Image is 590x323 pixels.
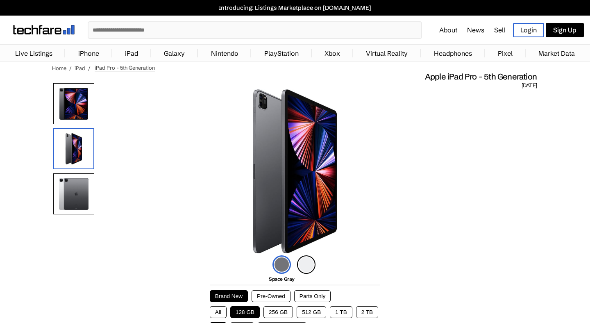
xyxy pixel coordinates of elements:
[439,26,457,34] a: About
[230,306,260,318] button: 128 GB
[53,173,94,214] img: Both
[297,255,315,274] img: silver-icon
[269,276,295,282] span: Space Gray
[88,65,91,71] span: /
[356,306,378,318] button: 2 TB
[75,65,85,71] a: iPad
[546,23,584,37] a: Sign Up
[53,83,94,124] img: iPad Pro (5th Generation)
[534,45,579,61] a: Market Data
[263,306,293,318] button: 256 GB
[260,45,303,61] a: PlayStation
[160,45,189,61] a: Galaxy
[210,306,227,318] button: All
[297,306,326,318] button: 512 GB
[121,45,142,61] a: iPad
[210,290,248,302] button: Brand New
[253,89,338,253] img: iPad Pro (5th Generation)
[52,65,66,71] a: Home
[69,65,72,71] span: /
[13,25,75,34] img: techfare logo
[11,45,57,61] a: Live Listings
[494,45,517,61] a: Pixel
[207,45,243,61] a: Nintendo
[430,45,476,61] a: Headphones
[320,45,344,61] a: Xbox
[425,71,537,82] span: Apple iPad Pro - 5th Generation
[252,290,290,302] button: Pre-Owned
[95,64,155,71] span: iPad Pro - 5th Generation
[4,4,586,11] a: Introducing: Listings Marketplace on [DOMAIN_NAME]
[513,23,544,37] a: Login
[467,26,484,34] a: News
[294,290,331,302] button: Parts Only
[362,45,412,61] a: Virtual Reality
[330,306,352,318] button: 1 TB
[74,45,103,61] a: iPhone
[494,26,505,34] a: Sell
[272,255,291,274] img: space-gray-icon
[53,128,94,169] img: Side
[522,82,537,89] span: [DATE]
